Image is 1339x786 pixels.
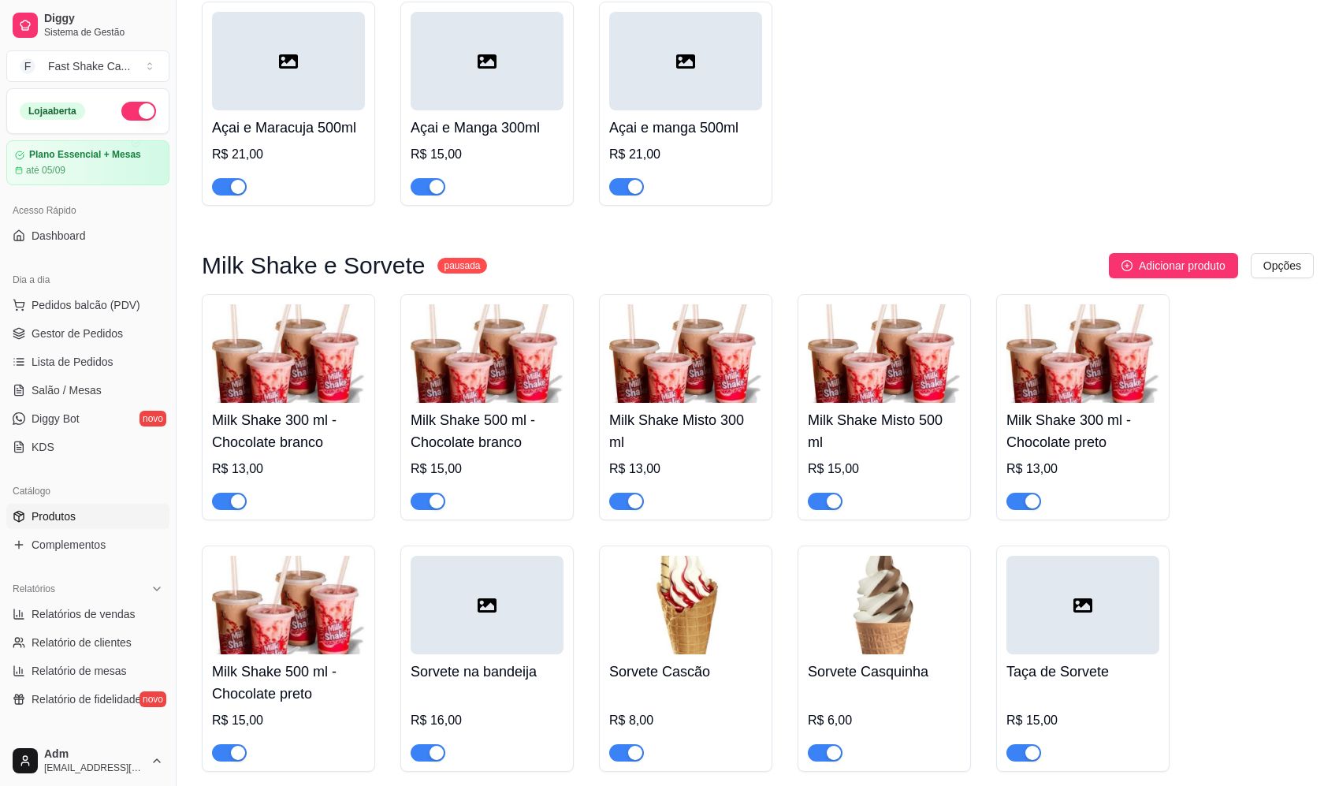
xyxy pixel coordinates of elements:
[411,304,563,403] img: product-image
[6,504,169,529] a: Produtos
[212,661,365,705] h4: Milk Shake 500 ml - Chocolate preto
[29,149,141,161] article: Plano Essencial + Mesas
[808,460,961,479] div: R$ 15,00
[44,26,163,39] span: Sistema de Gestão
[212,711,365,730] div: R$ 15,00
[44,747,144,762] span: Adm
[808,409,961,453] h4: Milk Shake Misto 500 ml
[411,409,563,453] h4: Milk Shake 500 ml - Chocolate branco
[6,731,169,756] div: Gerenciar
[1006,460,1159,479] div: R$ 13,00
[1139,257,1226,274] span: Adicionar produto
[6,267,169,292] div: Dia a dia
[32,297,140,313] span: Pedidos balcão (PDV)
[411,661,563,683] h4: Sorvete na bandeija
[808,661,961,683] h4: Sorvete Casquinha
[609,117,762,139] h4: Açai e manga 500ml
[1251,253,1314,278] button: Opções
[609,711,762,730] div: R$ 8,00
[1006,711,1159,730] div: R$ 15,00
[20,102,85,120] div: Loja aberta
[808,304,961,403] img: product-image
[6,140,169,185] a: Plano Essencial + Mesasaté 05/09
[1121,260,1133,271] span: plus-circle
[808,711,961,730] div: R$ 6,00
[808,556,961,654] img: product-image
[32,439,54,455] span: KDS
[32,663,127,679] span: Relatório de mesas
[411,117,563,139] h4: Açai e Manga 300ml
[212,117,365,139] h4: Açai e Maracuja 500ml
[32,228,86,244] span: Dashboard
[609,304,762,403] img: product-image
[6,50,169,82] button: Select a team
[609,556,762,654] img: product-image
[1263,257,1301,274] span: Opções
[32,411,80,427] span: Diggy Bot
[6,602,169,627] a: Relatórios de vendas
[212,409,365,453] h4: Milk Shake 300 ml - Chocolate branco
[609,460,762,479] div: R$ 13,00
[1006,661,1159,683] h4: Taça de Sorvete
[32,606,136,622] span: Relatórios de vendas
[6,630,169,655] a: Relatório de clientes
[1006,409,1159,453] h4: Milk Shake 300 ml - Chocolate preto
[13,583,55,595] span: Relatórios
[121,102,156,121] button: Alterar Status
[6,687,169,712] a: Relatório de fidelidadenovo
[212,145,365,164] div: R$ 21,00
[32,635,132,650] span: Relatório de clientes
[6,321,169,346] a: Gestor de Pedidos
[26,164,65,177] article: até 05/09
[609,661,762,683] h4: Sorvete Cascão
[6,742,169,780] button: Adm[EMAIL_ADDRESS][PERSON_NAME][DOMAIN_NAME]
[32,382,102,398] span: Salão / Mesas
[6,6,169,44] a: DiggySistema de Gestão
[48,58,130,74] div: Fast Shake Ca ...
[411,460,563,479] div: R$ 15,00
[1109,253,1238,278] button: Adicionar produto
[32,691,141,707] span: Relatório de fidelidade
[212,556,365,654] img: product-image
[6,434,169,460] a: KDS
[44,12,163,26] span: Diggy
[437,258,486,274] sup: pausada
[6,378,169,403] a: Salão / Mesas
[32,354,113,370] span: Lista de Pedidos
[6,349,169,374] a: Lista de Pedidos
[411,145,563,164] div: R$ 15,00
[44,762,144,774] span: [EMAIL_ADDRESS][PERSON_NAME][DOMAIN_NAME]
[32,326,123,341] span: Gestor de Pedidos
[609,409,762,453] h4: Milk Shake Misto 300 ml
[1006,304,1159,403] img: product-image
[32,537,106,553] span: Complementos
[6,198,169,223] div: Acesso Rápido
[6,658,169,684] a: Relatório de mesas
[212,460,365,479] div: R$ 13,00
[411,711,563,730] div: R$ 16,00
[6,223,169,248] a: Dashboard
[212,304,365,403] img: product-image
[6,532,169,557] a: Complementos
[6,479,169,504] div: Catálogo
[32,508,76,524] span: Produtos
[609,145,762,164] div: R$ 21,00
[6,406,169,431] a: Diggy Botnovo
[6,292,169,318] button: Pedidos balcão (PDV)
[202,256,425,275] h3: Milk Shake e Sorvete
[20,58,35,74] span: F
